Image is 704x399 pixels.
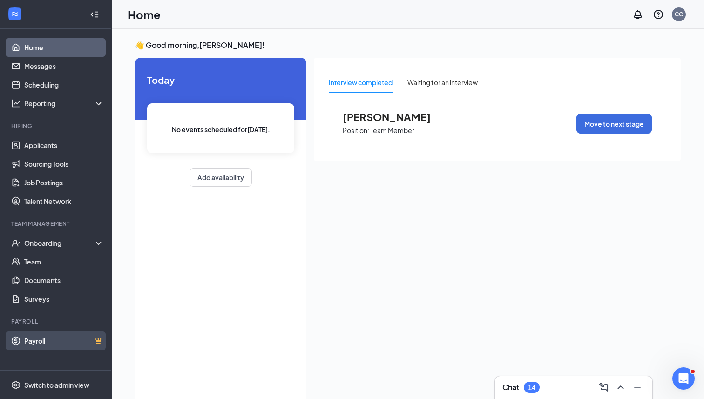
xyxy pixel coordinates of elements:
h1: Home [128,7,161,22]
iframe: Intercom live chat [672,367,695,390]
div: Waiting for an interview [407,77,478,88]
div: Onboarding [24,238,96,248]
div: Switch to admin view [24,380,89,390]
svg: ChevronUp [615,382,626,393]
a: Home [24,38,104,57]
div: Payroll [11,318,102,325]
a: Documents [24,271,104,290]
span: No events scheduled for [DATE] . [172,124,270,135]
h3: Chat [502,382,519,392]
p: Team Member [370,126,414,135]
svg: Minimize [632,382,643,393]
button: Move to next stage [576,114,652,134]
a: Applicants [24,136,104,155]
h3: 👋 Good morning, [PERSON_NAME] ! [135,40,681,50]
a: Team [24,252,104,271]
a: PayrollCrown [24,331,104,350]
div: CC [675,10,683,18]
button: ComposeMessage [596,380,611,395]
button: Minimize [630,380,645,395]
button: ChevronUp [613,380,628,395]
a: Scheduling [24,75,104,94]
svg: WorkstreamLogo [10,9,20,19]
div: Reporting [24,99,104,108]
svg: Notifications [632,9,643,20]
svg: Collapse [90,10,99,19]
svg: ComposeMessage [598,382,609,393]
a: Talent Network [24,192,104,210]
a: Messages [24,57,104,75]
span: Today [147,73,294,87]
button: Add availability [190,168,252,187]
svg: QuestionInfo [653,9,664,20]
a: Job Postings [24,173,104,192]
svg: UserCheck [11,238,20,248]
a: Sourcing Tools [24,155,104,173]
div: Interview completed [329,77,393,88]
span: [PERSON_NAME] [343,111,445,123]
p: Position: [343,126,369,135]
svg: Analysis [11,99,20,108]
svg: Settings [11,380,20,390]
div: 14 [528,384,535,392]
div: Team Management [11,220,102,228]
a: Surveys [24,290,104,308]
div: Hiring [11,122,102,130]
